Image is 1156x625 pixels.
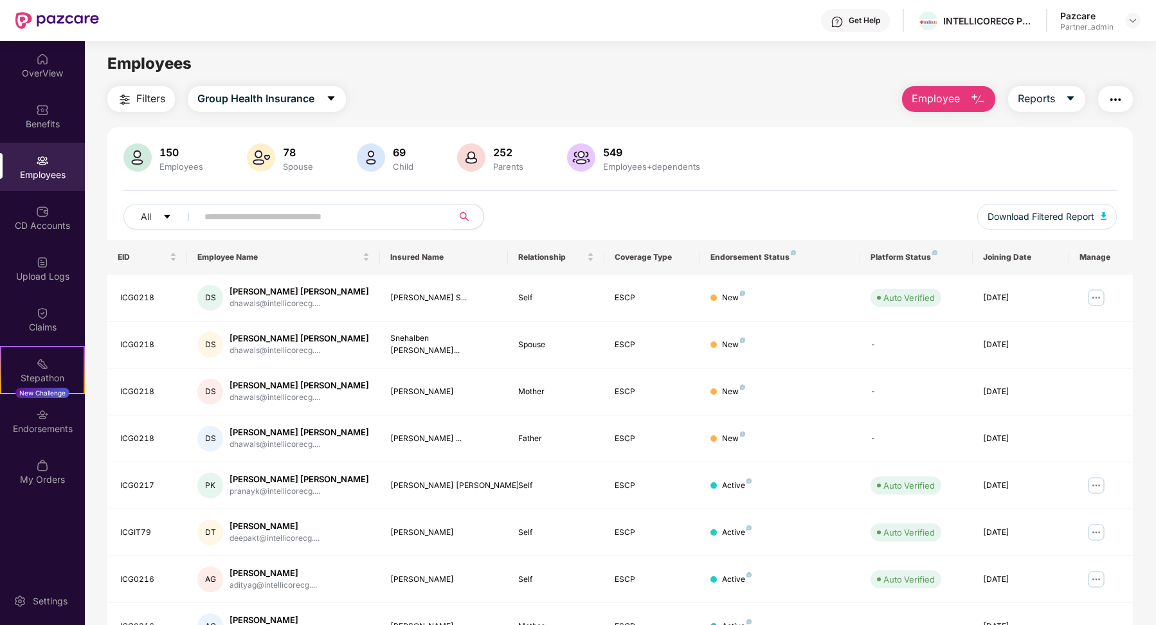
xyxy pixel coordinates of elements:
div: 150 [157,146,206,159]
img: svg+xml;base64,PHN2ZyB4bWxucz0iaHR0cDovL3d3dy53My5vcmcvMjAwMC9zdmciIHhtbG5zOnhsaW5rPSJodHRwOi8vd3... [357,143,385,172]
td: - [860,368,973,415]
img: svg+xml;base64,PHN2ZyBpZD0iSGVscC0zMngzMiIgeG1sbnM9Imh0dHA6Ly93d3cudzMub3JnLzIwMDAvc3ZnIiB3aWR0aD... [831,15,844,28]
button: Allcaret-down [123,204,202,230]
div: New [722,386,745,398]
img: svg+xml;base64,PHN2ZyB4bWxucz0iaHR0cDovL3d3dy53My5vcmcvMjAwMC9zdmciIHdpZHRoPSIyNCIgaGVpZ2h0PSIyNC... [117,92,132,107]
img: svg+xml;base64,PHN2ZyBpZD0iVXBsb2FkX0xvZ3MiIGRhdGEtbmFtZT0iVXBsb2FkIExvZ3MiIHhtbG5zPSJodHRwOi8vd3... [36,256,49,269]
div: [PERSON_NAME] [390,386,498,398]
span: Employee Name [197,252,359,262]
div: Active [722,527,752,539]
div: [DATE] [983,433,1059,445]
img: svg+xml;base64,PHN2ZyB4bWxucz0iaHR0cDovL3d3dy53My5vcmcvMjAwMC9zdmciIHdpZHRoPSI4IiBoZWlnaHQ9IjgiIH... [740,291,745,296]
div: ESCP [615,527,691,539]
div: INTELLICORECG PRIVATE LIMITED [943,15,1033,27]
button: Download Filtered Report [977,204,1117,230]
img: svg+xml;base64,PHN2ZyB4bWxucz0iaHR0cDovL3d3dy53My5vcmcvMjAwMC9zdmciIHhtbG5zOnhsaW5rPSJodHRwOi8vd3... [970,92,986,107]
span: caret-down [163,212,172,222]
div: Platform Status [871,252,962,262]
img: svg+xml;base64,PHN2ZyB4bWxucz0iaHR0cDovL3d3dy53My5vcmcvMjAwMC9zdmciIHdpZHRoPSI4IiBoZWlnaHQ9IjgiIH... [740,385,745,390]
div: Spouse [280,161,316,172]
div: ICG0218 [120,433,177,445]
button: Reportscaret-down [1008,86,1085,112]
span: All [141,210,151,224]
div: [PERSON_NAME] [PERSON_NAME] [390,480,498,492]
div: [DATE] [983,527,1059,539]
th: Joining Date [973,240,1069,275]
span: Relationship [518,252,584,262]
img: svg+xml;base64,PHN2ZyB4bWxucz0iaHR0cDovL3d3dy53My5vcmcvMjAwMC9zdmciIHhtbG5zOnhsaW5rPSJodHRwOi8vd3... [123,143,152,172]
div: Auto Verified [883,526,935,539]
div: dhawals@intellicorecg.... [230,298,369,310]
div: ICG0218 [120,386,177,398]
div: [DATE] [983,386,1059,398]
div: Employees [157,161,206,172]
div: 252 [491,146,526,159]
img: svg+xml;base64,PHN2ZyB4bWxucz0iaHR0cDovL3d3dy53My5vcmcvMjAwMC9zdmciIHdpZHRoPSI4IiBoZWlnaHQ9IjgiIH... [746,572,752,577]
div: ESCP [615,339,691,351]
div: Auto Verified [883,291,935,304]
img: svg+xml;base64,PHN2ZyB4bWxucz0iaHR0cDovL3d3dy53My5vcmcvMjAwMC9zdmciIHhtbG5zOnhsaW5rPSJodHRwOi8vd3... [457,143,485,172]
img: svg+xml;base64,PHN2ZyBpZD0iQ2xhaW0iIHhtbG5zPSJodHRwOi8vd3d3LnczLm9yZy8yMDAwL3N2ZyIgd2lkdGg9IjIwIi... [36,307,49,320]
div: Parents [491,161,526,172]
div: Employees+dependents [601,161,703,172]
div: Pazcare [1060,10,1114,22]
div: Mother [518,386,594,398]
div: Active [722,480,752,492]
div: [PERSON_NAME] [PERSON_NAME] [230,332,369,345]
div: 78 [280,146,316,159]
div: Active [722,574,752,586]
img: manageButton [1086,287,1106,308]
div: AG [197,566,223,592]
div: Self [518,527,594,539]
img: svg+xml;base64,PHN2ZyBpZD0iRW5kb3JzZW1lbnRzIiB4bWxucz0iaHR0cDovL3d3dy53My5vcmcvMjAwMC9zdmciIHdpZH... [36,408,49,421]
div: ESCP [615,292,691,304]
button: Employee [902,86,995,112]
div: ESCP [615,386,691,398]
img: svg+xml;base64,PHN2ZyBpZD0iSG9tZSIgeG1sbnM9Imh0dHA6Ly93d3cudzMub3JnLzIwMDAvc3ZnIiB3aWR0aD0iMjAiIG... [36,53,49,66]
img: manageButton [1086,475,1106,496]
img: svg+xml;base64,PHN2ZyB4bWxucz0iaHR0cDovL3d3dy53My5vcmcvMjAwMC9zdmciIHdpZHRoPSI4IiBoZWlnaHQ9IjgiIH... [740,338,745,343]
div: Snehalben [PERSON_NAME]... [390,332,498,357]
div: ICGIT79 [120,527,177,539]
img: WhatsApp%20Image%202024-01-25%20at%2012.57.49%20PM.jpeg [919,19,937,24]
img: svg+xml;base64,PHN2ZyBpZD0iQmVuZWZpdHMiIHhtbG5zPSJodHRwOi8vd3d3LnczLm9yZy8yMDAwL3N2ZyIgd2lkdGg9Ij... [36,104,49,116]
div: ESCP [615,433,691,445]
div: ESCP [615,574,691,586]
span: Employee [912,91,960,107]
div: Stepathon [1,372,84,385]
img: svg+xml;base64,PHN2ZyB4bWxucz0iaHR0cDovL3d3dy53My5vcmcvMjAwMC9zdmciIHhtbG5zOnhsaW5rPSJodHRwOi8vd3... [247,143,275,172]
img: svg+xml;base64,PHN2ZyBpZD0iU2V0dGluZy0yMHgyMCIgeG1sbnM9Imh0dHA6Ly93d3cudzMub3JnLzIwMDAvc3ZnIiB3aW... [14,595,26,608]
th: Manage [1069,240,1133,275]
td: - [860,415,973,462]
div: New Challenge [15,388,69,398]
div: deepakt@intellicorecg.... [230,532,320,545]
div: [PERSON_NAME] [390,527,498,539]
img: svg+xml;base64,PHN2ZyB4bWxucz0iaHR0cDovL3d3dy53My5vcmcvMjAwMC9zdmciIHdpZHRoPSI4IiBoZWlnaHQ9IjgiIH... [740,431,745,437]
th: Insured Name [380,240,508,275]
div: [PERSON_NAME] [PERSON_NAME] [230,426,369,439]
img: svg+xml;base64,PHN2ZyBpZD0iTXlfT3JkZXJzIiBkYXRhLW5hbWU9Ik15IE9yZGVycyIgeG1sbnM9Imh0dHA6Ly93d3cudz... [36,459,49,472]
div: dhawals@intellicorecg.... [230,439,369,451]
img: svg+xml;base64,PHN2ZyB4bWxucz0iaHR0cDovL3d3dy53My5vcmcvMjAwMC9zdmciIHdpZHRoPSI4IiBoZWlnaHQ9IjgiIH... [746,478,752,484]
span: Reports [1018,91,1055,107]
img: svg+xml;base64,PHN2ZyB4bWxucz0iaHR0cDovL3d3dy53My5vcmcvMjAwMC9zdmciIHhtbG5zOnhsaW5rPSJodHRwOi8vd3... [1101,212,1107,220]
div: New [722,433,745,445]
span: EID [118,252,168,262]
div: Auto Verified [883,573,935,586]
div: [PERSON_NAME] [PERSON_NAME] [230,473,369,485]
div: [PERSON_NAME] [230,520,320,532]
img: svg+xml;base64,PHN2ZyB4bWxucz0iaHR0cDovL3d3dy53My5vcmcvMjAwMC9zdmciIHdpZHRoPSI4IiBoZWlnaHQ9IjgiIH... [932,250,937,255]
button: search [452,204,484,230]
div: [DATE] [983,480,1059,492]
div: [PERSON_NAME] S... [390,292,498,304]
div: DS [197,285,223,311]
div: [DATE] [983,574,1059,586]
div: [PERSON_NAME] [390,574,498,586]
button: Group Health Insurancecaret-down [188,86,346,112]
div: DT [197,520,223,545]
div: [DATE] [983,292,1059,304]
div: pranayk@intellicorecg.... [230,485,369,498]
div: ESCP [615,480,691,492]
div: [PERSON_NAME] [PERSON_NAME] [230,285,369,298]
span: caret-down [326,93,336,105]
